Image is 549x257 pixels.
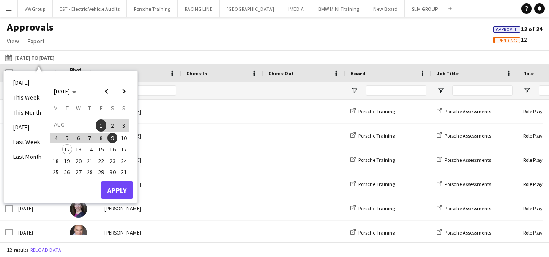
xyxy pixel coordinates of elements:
button: 09-08-2025 [107,132,118,144]
span: 13 [73,144,84,154]
span: 6 [73,133,84,143]
span: T [88,104,91,112]
span: 12 [493,35,527,43]
span: Porsche Training [358,108,395,115]
button: 29-08-2025 [95,167,107,178]
div: [DATE] [13,221,65,244]
span: Porsche Assessments [445,205,491,212]
button: [GEOGRAPHIC_DATA] [220,0,281,17]
div: [PERSON_NAME] [99,148,181,172]
button: 13-08-2025 [73,144,84,155]
button: 16-08-2025 [107,144,118,155]
input: Job Title Filter Input [452,85,513,96]
span: Porsche Assessments [445,181,491,187]
span: M [54,104,58,112]
td: AUG [50,119,95,132]
li: Last Week [8,135,47,149]
button: 07-08-2025 [84,132,95,144]
span: 29 [96,167,106,177]
span: 18 [50,156,61,166]
button: 15-08-2025 [95,144,107,155]
span: S [122,104,126,112]
button: 24-08-2025 [118,155,129,166]
span: 27 [73,167,84,177]
a: Porsche Training [350,181,395,187]
span: T [66,104,69,112]
span: Board [350,70,366,77]
span: Approved [496,27,518,32]
img: Jamie Neil [70,225,87,242]
button: 05-08-2025 [61,132,73,144]
button: 22-08-2025 [95,155,107,166]
button: Open Filter Menu [437,87,445,94]
button: 30-08-2025 [107,167,118,178]
span: 17 [119,144,129,154]
a: Porsche Training [350,205,395,212]
span: Porsche Assessments [445,157,491,163]
span: 2 [107,119,118,132]
button: 01-08-2025 [95,119,107,132]
button: 12-08-2025 [61,144,73,155]
span: Porsche Training [358,229,395,236]
button: Porsche Training [127,0,178,17]
a: Porsche Assessments [437,229,491,236]
span: 1 [96,119,106,132]
input: Name Filter Input [120,85,176,96]
span: Porsche Training [358,205,395,212]
a: Porsche Assessments [437,181,491,187]
button: New Board [366,0,405,17]
button: 25-08-2025 [50,167,61,178]
div: [PERSON_NAME] [99,172,181,196]
button: 17-08-2025 [118,144,129,155]
button: BMW MINI Training [311,0,366,17]
a: View [3,35,22,47]
span: Porsche Assessments [445,229,491,236]
span: 8 [96,133,106,143]
button: Previous month [98,83,115,100]
span: Porsche Assessments [445,108,491,115]
span: Porsche Training [358,132,395,139]
button: Next month [115,83,133,100]
span: S [111,104,114,112]
span: W [76,104,81,112]
span: 23 [107,156,118,166]
span: Job Title [437,70,459,77]
button: 18-08-2025 [50,155,61,166]
button: 08-08-2025 [95,132,107,144]
span: 24 [119,156,129,166]
a: Porsche Assessments [437,205,491,212]
button: 04-08-2025 [50,132,61,144]
button: SLM GROUP [405,0,445,17]
span: 4 [50,133,61,143]
div: [PERSON_NAME] [99,196,181,220]
li: This Month [8,105,47,120]
button: 06-08-2025 [73,132,84,144]
button: 10-08-2025 [118,132,129,144]
button: 21-08-2025 [84,155,95,166]
button: 02-08-2025 [107,119,118,132]
span: 14 [85,144,95,154]
span: Role [523,70,534,77]
input: Board Filter Input [366,85,426,96]
span: Porsche Training [358,157,395,163]
span: 20 [73,156,84,166]
li: Last Month [8,149,47,164]
span: Export [28,37,44,45]
button: 31-08-2025 [118,167,129,178]
button: [DATE] to [DATE] [3,52,56,63]
li: [DATE] [8,75,47,90]
span: 19 [62,156,73,166]
span: 10 [119,133,129,143]
button: IMEDIA [281,0,311,17]
span: 30 [107,167,118,177]
span: Check-In [186,70,207,77]
span: Date [18,70,30,77]
img: Anne-Marie Draycott [70,200,87,218]
a: Porsche Training [350,229,395,236]
span: 22 [96,156,106,166]
button: 27-08-2025 [73,167,84,178]
span: Check-Out [268,70,294,77]
button: 19-08-2025 [61,155,73,166]
button: VW Group [18,0,53,17]
span: 11 [50,144,61,154]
